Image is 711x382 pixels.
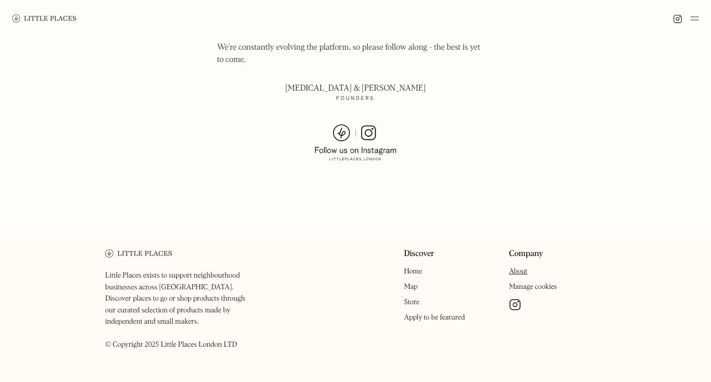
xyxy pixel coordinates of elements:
[217,82,494,108] p: [MEDICAL_DATA] & [PERSON_NAME]
[404,268,422,275] a: Home
[337,93,375,105] strong: Founders
[105,270,255,350] p: Little Places exists to support neighbourhood businesses across [GEOGRAPHIC_DATA]. Discover place...
[404,299,419,306] a: Store
[509,268,527,275] a: About
[509,283,557,290] a: Manage cookies
[404,249,434,259] a: Discover
[509,249,543,259] a: Company
[404,283,418,290] a: Map
[404,314,465,321] a: Apply to be featured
